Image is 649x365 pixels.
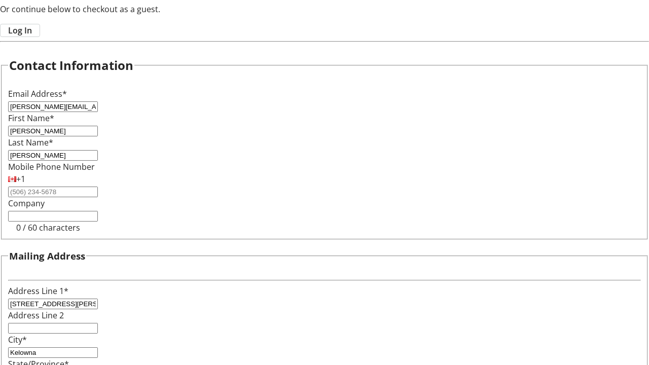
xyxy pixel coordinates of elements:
label: First Name* [8,113,54,124]
label: Address Line 1* [8,285,68,297]
input: (506) 234-5678 [8,187,98,197]
input: Address [8,299,98,309]
label: Company [8,198,45,209]
label: Address Line 2 [8,310,64,321]
label: City* [8,334,27,345]
label: Mobile Phone Number [8,161,95,172]
tr-character-limit: 0 / 60 characters [16,222,80,233]
label: Email Address* [8,88,67,99]
span: Log In [8,24,32,36]
label: Last Name* [8,137,53,148]
input: City [8,347,98,358]
h3: Mailing Address [9,249,85,263]
h2: Contact Information [9,56,133,75]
